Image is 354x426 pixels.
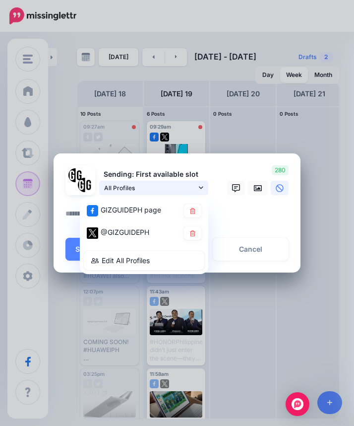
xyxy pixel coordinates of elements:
[68,168,83,183] img: 353459792_649996473822713_4483302954317148903_n-bsa138318.png
[101,206,161,214] span: GIZGUIDEPH page
[65,238,127,261] button: Schedule
[101,228,149,236] span: @GIZGUIDEPH
[78,178,92,192] img: JT5sWCfR-79925.png
[99,169,208,180] p: Sending: First available slot
[87,205,98,216] img: facebook-square.png
[87,227,98,239] img: twitter-square.png
[84,251,204,270] a: Edit All Profiles
[104,183,196,193] span: All Profiles
[213,238,289,261] a: Cancel
[99,181,208,195] a: All Profiles
[75,246,107,253] span: Schedule
[272,165,289,175] span: 280
[286,392,309,416] div: Open Intercom Messenger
